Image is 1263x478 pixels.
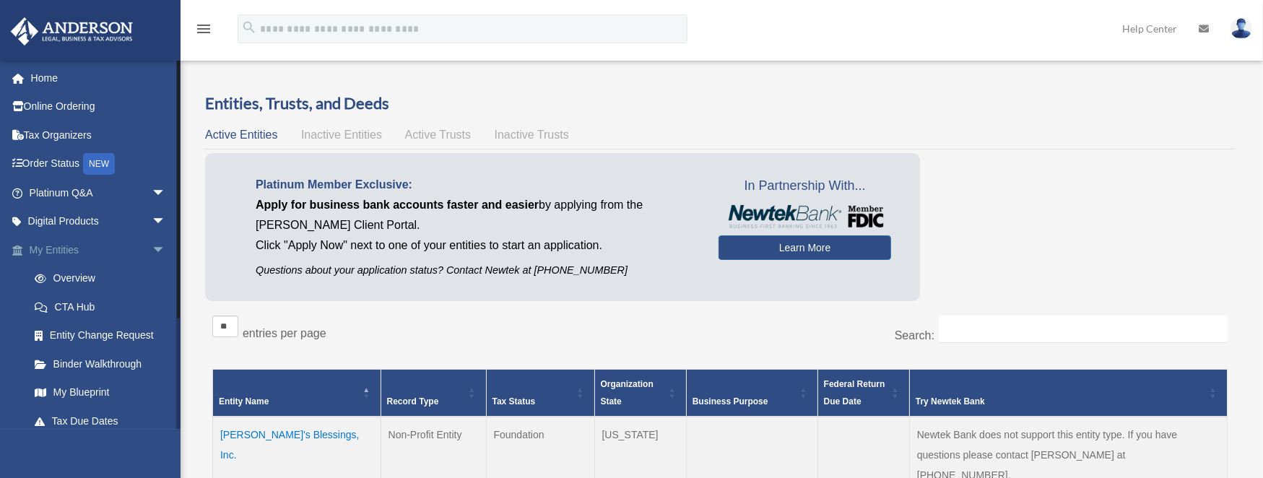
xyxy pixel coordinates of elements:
h3: Entities, Trusts, and Deeds [205,92,1235,115]
label: Search: [895,329,934,342]
a: My Entitiesarrow_drop_down [10,235,188,264]
a: CTA Hub [20,292,188,321]
span: In Partnership With... [719,175,891,198]
th: Federal Return Due Date: Activate to sort [817,369,909,417]
span: Tax Status [492,396,536,407]
span: arrow_drop_down [152,178,181,208]
a: Entity Change Request [20,321,188,350]
i: menu [195,20,212,38]
a: Overview [20,264,181,293]
a: Tax Organizers [10,121,188,149]
span: arrow_drop_down [152,207,181,237]
div: Try Newtek Bank [916,393,1205,410]
a: Home [10,64,188,92]
span: Inactive Trusts [495,129,569,141]
span: Federal Return Due Date [824,379,885,407]
img: Anderson Advisors Platinum Portal [6,17,137,45]
a: Order StatusNEW [10,149,188,179]
span: arrow_drop_down [152,235,181,265]
th: Try Newtek Bank : Activate to sort [909,369,1227,417]
th: Entity Name: Activate to invert sorting [213,369,381,417]
a: Tax Due Dates [20,407,188,435]
div: NEW [83,153,115,175]
p: Questions about your application status? Contact Newtek at [PHONE_NUMBER] [256,261,697,279]
th: Business Purpose: Activate to sort [686,369,817,417]
th: Tax Status: Activate to sort [486,369,594,417]
p: Platinum Member Exclusive: [256,175,697,195]
a: My Blueprint [20,378,188,407]
img: User Pic [1231,18,1252,39]
a: Learn More [719,235,891,260]
img: NewtekBankLogoSM.png [726,205,884,228]
span: Active Entities [205,129,277,141]
span: Apply for business bank accounts faster and easier [256,199,539,211]
span: Inactive Entities [301,129,382,141]
a: Online Ordering [10,92,188,121]
th: Organization State: Activate to sort [594,369,686,417]
p: Click "Apply Now" next to one of your entities to start an application. [256,235,697,256]
label: entries per page [243,327,326,339]
a: Binder Walkthrough [20,349,188,378]
a: menu [195,25,212,38]
i: search [241,19,257,35]
span: Active Trusts [405,129,472,141]
p: by applying from the [PERSON_NAME] Client Portal. [256,195,697,235]
a: Digital Productsarrow_drop_down [10,207,188,236]
span: Record Type [387,396,439,407]
span: Organization State [601,379,654,407]
th: Record Type: Activate to sort [381,369,486,417]
a: Platinum Q&Aarrow_drop_down [10,178,188,207]
span: Entity Name [219,396,269,407]
span: Business Purpose [693,396,768,407]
